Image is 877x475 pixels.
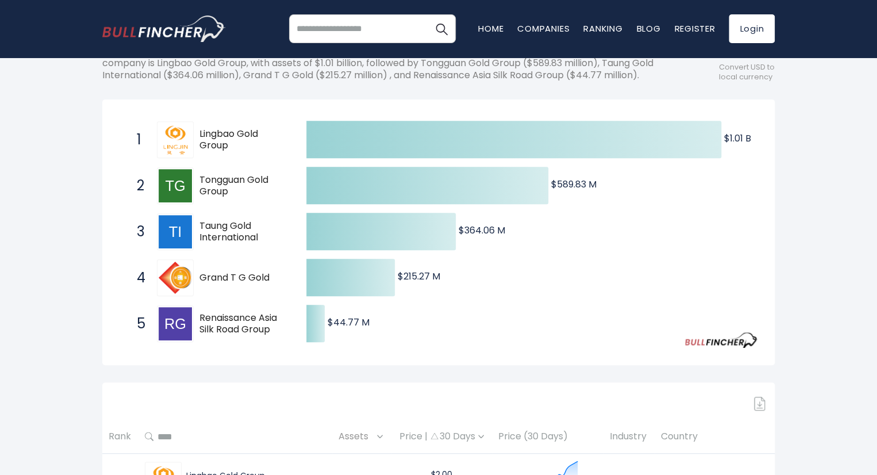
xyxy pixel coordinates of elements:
span: Convert USD to local currency [719,63,775,82]
span: Renaissance Asia Silk Road Group [199,312,286,336]
img: bullfincher logo [102,16,226,42]
span: Taung Gold International [199,220,286,244]
a: Ranking [583,22,622,35]
span: 3 [131,222,143,242]
text: $1.01 B [724,132,751,145]
a: Home [478,22,503,35]
text: $215.27 M [398,270,440,283]
a: Go to homepage [102,16,226,42]
button: Search [427,14,456,43]
img: Grand T G Gold [159,261,192,294]
span: Grand T G Gold [199,272,286,284]
a: Blog [636,22,660,35]
a: Register [674,22,715,35]
img: Tongguan Gold Group [159,169,192,202]
span: Assets [339,428,374,446]
th: Country [655,420,775,454]
span: 2 [131,176,143,196]
th: Industry [603,420,655,454]
span: Lingbao Gold Group [199,128,286,152]
span: Tongguan Gold Group [199,174,286,198]
div: Price | 30 Days [398,431,486,443]
span: 5 [131,314,143,334]
span: 4 [131,268,143,288]
th: Rank [102,420,139,454]
img: Renaissance Asia Silk Road Group [159,307,192,340]
p: The following shows the ranking of the largest Hong Konger companies by total assets. The top-ran... [102,45,671,81]
text: $589.83 M [551,178,597,191]
th: Price (30 Days) [492,420,603,454]
span: 1 [131,130,143,150]
text: $364.06 M [459,224,505,237]
a: Login [729,14,775,43]
img: Taung Gold International [159,215,192,248]
text: $44.77 M [328,316,370,329]
img: Lingbao Gold Group [161,123,190,156]
a: Companies [517,22,570,35]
